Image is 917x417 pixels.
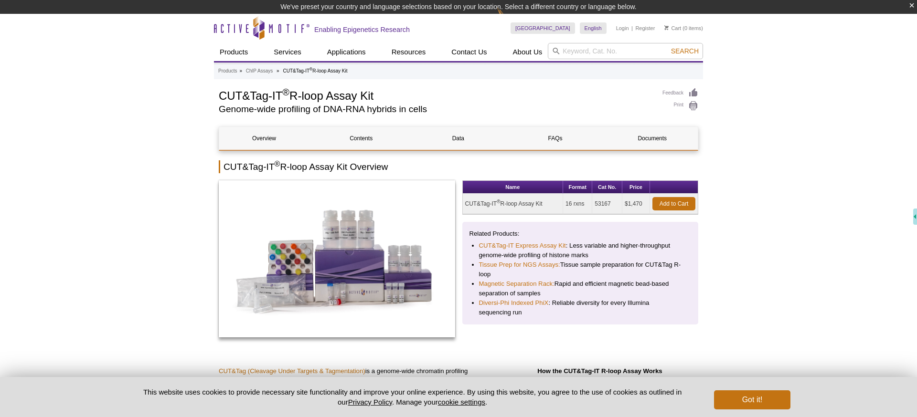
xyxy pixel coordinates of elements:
[127,387,698,407] p: This website uses cookies to provide necessary site functionality and improve your online experie...
[219,160,698,173] h2: CUT&Tag-IT R-loop Assay Kit Overview
[219,366,494,414] p: is a genome-wide chromatin profiling technique that utilizes an antibody-based enzyme tethering s...
[469,229,692,239] p: Related Products:
[386,43,432,61] a: Resources
[652,197,695,210] a: Add to Cart
[497,199,500,204] sup: ®
[321,43,372,61] a: Applications
[511,22,575,34] a: [GEOGRAPHIC_DATA]
[479,260,560,270] a: Tissue Prep for NGS Assays:
[413,127,503,150] a: Data
[219,105,653,114] h2: Genome-wide profiling of DNA-RNA hybrids in cells
[219,367,365,375] a: CUT&Tag (Cleavage Under Targets & Tagmentation)
[592,181,622,194] th: Cat No.
[438,398,485,406] button: cookie settings
[479,260,682,279] li: Tissue sample preparation for CUT&Tag R-loop
[592,194,622,214] td: 53167
[507,43,548,61] a: About Us
[219,88,653,102] h1: CUT&Tag-IT R-loop Assay Kit
[463,181,564,194] th: Name
[608,127,697,150] a: Documents
[283,68,347,73] li: CUT&Tag-IT R-loop Assay Kit
[616,25,629,31] a: Login
[268,43,307,61] a: Services
[668,47,702,55] button: Search
[218,67,237,75] a: Products
[316,127,406,150] a: Contents
[664,22,703,34] li: (0 items)
[479,241,682,260] li: : Less variable and higher-throughput genome-wide profiling of histone marks
[537,367,662,375] strong: How the CUT&Tag-IT R-loop Assay Works
[219,127,309,150] a: Overview
[479,279,554,289] a: Magnetic Separation Rack:
[563,194,592,214] td: 16 rxns
[580,22,607,34] a: English
[622,181,650,194] th: Price
[309,67,312,72] sup: ®
[511,127,600,150] a: FAQs
[635,25,655,31] a: Register
[548,43,703,59] input: Keyword, Cat. No.
[246,67,273,75] a: ChIP Assays
[664,25,681,31] a: Cart
[277,68,279,73] li: »
[219,180,455,338] img: CUT&Tag-IT<sup>®</sup> R-loop Assay Kit
[275,159,280,167] sup: ®
[239,68,242,73] li: »
[714,390,790,409] button: Got it!
[348,398,392,406] a: Privacy Policy
[314,25,410,34] h2: Enabling Epigenetics Research
[662,101,698,111] a: Print
[563,181,592,194] th: Format
[497,7,522,30] img: Change Here
[662,88,698,98] a: Feedback
[446,43,492,61] a: Contact Us
[214,43,254,61] a: Products
[479,279,682,298] li: Rapid and efficient magnetic bead-based separation of samples
[664,25,669,30] img: Your Cart
[463,194,564,214] td: CUT&Tag-IT R-loop Assay Kit
[622,194,650,214] td: $1,470
[479,298,682,317] li: : Reliable diversity for every Illumina sequencing run
[479,298,549,308] a: Diversi-Phi Indexed PhiX
[479,241,566,250] a: CUT&Tag-IT Express Assay Kit
[631,22,633,34] li: |
[671,47,699,55] span: Search
[282,87,289,97] sup: ®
